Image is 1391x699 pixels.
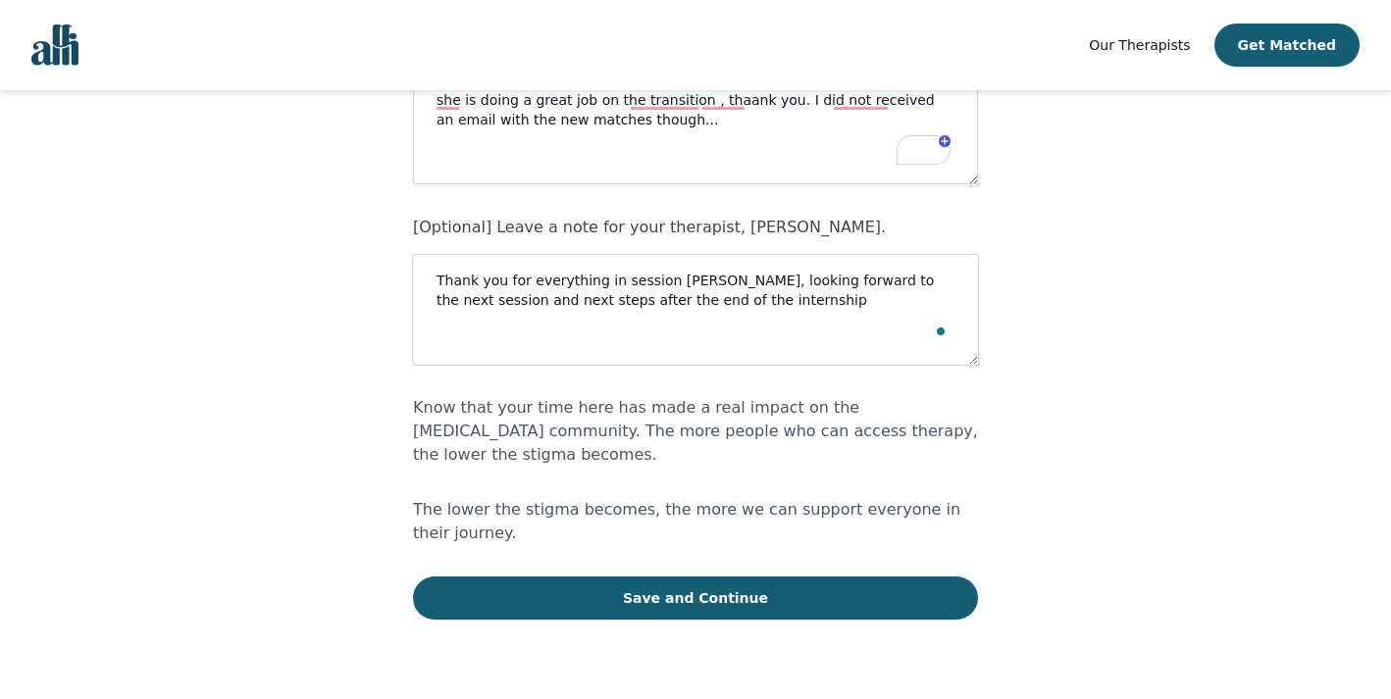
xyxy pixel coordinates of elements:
[1089,37,1190,53] span: Our Therapists
[413,576,978,620] button: Save and Continue
[413,218,886,236] label: [Optional] Leave a note for your therapist, [PERSON_NAME].
[1214,24,1360,67] button: Get Matched
[413,396,978,467] p: Know that your time here has made a real impact on the [MEDICAL_DATA] community. The more people ...
[31,25,78,66] img: alli logo
[413,498,978,545] p: The lower the stigma becomes, the more we can support everyone in their journey.
[413,255,978,365] textarea: To enrich screen reader interactions, please activate Accessibility in Grammarly extension settings
[413,75,978,184] textarea: To enrich screen reader interactions, please activate Accessibility in Grammarly extension settings
[1089,33,1190,57] a: Our Therapists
